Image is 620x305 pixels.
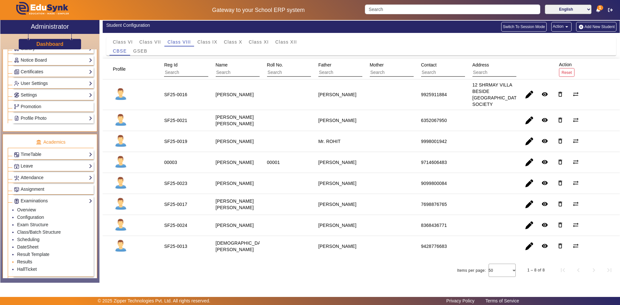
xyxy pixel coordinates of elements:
div: SF25-0023 [164,180,187,187]
p: Academics [8,139,94,146]
input: Search [164,68,222,77]
img: Branchoperations.png [14,104,19,109]
span: Promotion [21,104,41,109]
a: Administrator [0,20,99,34]
staff-with-status: [DEMOGRAPHIC_DATA][PERSON_NAME] [216,240,268,252]
div: 9714606483 [421,159,447,166]
div: 9925911884 [421,91,447,98]
button: Action [551,22,572,32]
mat-icon: delete_outline [557,243,563,249]
span: Class VII [139,40,161,44]
div: SF25-0013 [164,243,187,249]
img: profile.png [113,196,129,212]
div: SF25-0017 [164,201,187,208]
span: Class X [224,40,242,44]
a: Results [17,259,32,264]
img: add-new-student.png [578,24,584,30]
span: Class XI [249,40,269,44]
input: Search [365,5,540,14]
div: Name [213,59,282,79]
img: profile.png [113,86,129,103]
a: Scheduling [17,237,39,242]
div: 00003 [164,159,177,166]
mat-icon: delete_outline [557,91,563,97]
img: profile.png [113,133,129,149]
input: Search [370,68,428,77]
div: 12 SHRMAY VILLA BESIDE [GEOGRAPHIC_DATA] SOCIETY [472,82,521,107]
span: CBSE [113,49,127,53]
div: Mother [367,59,436,79]
span: Profile [113,66,126,72]
mat-icon: remove_red_eye [542,91,548,97]
mat-icon: remove_red_eye [542,138,548,144]
img: profile.png [113,238,129,254]
div: 7698876765 [421,201,447,208]
div: Action [557,59,577,79]
div: [PERSON_NAME] [318,243,356,249]
div: 6352067950 [421,117,447,124]
div: [PERSON_NAME] [318,117,356,124]
a: Terms of Service [482,297,522,305]
span: Mother [370,62,384,67]
a: Result Template [17,252,49,257]
input: Search [267,68,325,77]
span: Contact [421,62,437,67]
div: Roll No. [265,59,333,79]
mat-icon: sync_alt [573,222,579,228]
span: Class XII [275,40,297,44]
span: GSEB [133,49,148,53]
mat-icon: sync_alt [573,159,579,165]
mat-icon: sync_alt [573,243,579,249]
img: profile.png [113,175,129,191]
span: Father [318,62,331,67]
div: Mr. ROHIT [318,138,341,145]
a: Dashboard [36,41,64,47]
a: HallTicket [17,267,37,272]
input: Search [421,68,479,77]
div: Father [316,59,384,79]
span: Reg Id [164,62,177,67]
mat-icon: delete_outline [557,117,563,123]
h3: Dashboard [36,41,64,47]
div: Contact [419,59,487,79]
div: 8368436771 [421,222,447,229]
mat-icon: sync_alt [573,91,579,97]
div: SF25-0021 [164,117,187,124]
div: Profile [110,63,134,75]
div: SF25-0024 [164,222,187,229]
img: Assignments.png [14,187,19,192]
div: 1 – 8 of 8 [527,267,545,273]
staff-with-status: [PERSON_NAME] [216,160,254,165]
staff-with-status: [PERSON_NAME] [216,223,254,228]
div: 9998001942 [421,138,447,145]
mat-icon: sync_alt [573,180,579,186]
mat-icon: sync_alt [573,138,579,144]
img: profile.png [113,112,129,128]
div: [PERSON_NAME] [318,180,356,187]
a: Exam Structure [17,222,48,227]
div: [PERSON_NAME] [318,222,356,229]
h5: Gateway to your School ERP system [159,7,358,14]
button: Previous page [571,262,586,278]
div: SF25-0016 [164,91,187,98]
mat-icon: sync_alt [573,201,579,207]
mat-icon: remove_red_eye [542,243,548,249]
a: Assignment [14,186,92,193]
button: Next page [586,262,602,278]
button: Add New Student [576,22,616,32]
mat-icon: remove_red_eye [542,159,548,165]
button: First page [555,262,571,278]
div: Items per page: [457,267,486,274]
staff-with-status: [PERSON_NAME] [PERSON_NAME] [216,115,254,126]
span: Name [216,62,228,67]
span: Assignment [21,187,44,192]
staff-with-status: [PERSON_NAME] [216,181,254,186]
div: [PERSON_NAME] [318,91,356,98]
div: SF25-0019 [164,138,187,145]
span: Class VI [113,40,133,44]
mat-icon: delete_outline [557,180,563,186]
mat-icon: remove_red_eye [542,222,548,228]
button: Switch To Session Mode [501,22,547,32]
mat-icon: delete_outline [557,159,563,165]
h2: Administrator [31,23,69,30]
